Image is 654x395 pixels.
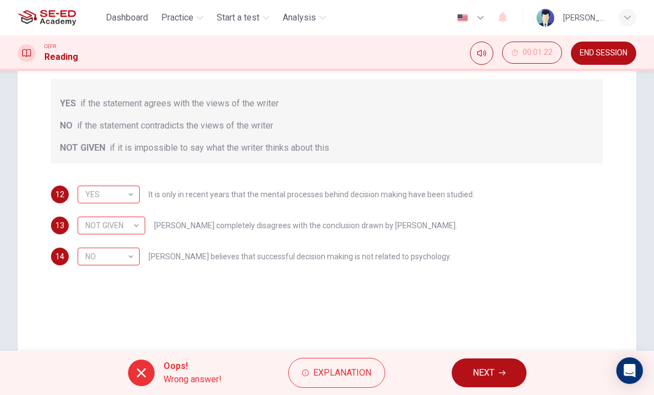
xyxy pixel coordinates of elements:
img: Profile picture [537,9,554,27]
span: NOT GIVEN [60,141,105,155]
span: if the statement agrees with the views of the writer [80,97,279,110]
div: Hide [502,42,562,65]
span: Start a test [217,11,259,24]
h1: Reading [44,50,78,64]
button: Explanation [288,358,385,388]
div: [PERSON_NAME] [563,11,605,24]
div: NOT GIVEN [78,186,140,203]
span: NEXT [473,365,494,381]
span: Practice [161,11,193,24]
div: NO [78,217,145,234]
img: SE-ED Academy logo [18,7,76,29]
div: Open Intercom Messenger [616,357,643,384]
span: END SESSION [580,49,627,58]
span: Oops! [163,360,222,373]
span: NO [60,119,73,132]
span: [PERSON_NAME] believes that successful decision making is not related to psychology. [149,253,451,260]
img: en [456,14,469,22]
span: Dashboard [106,11,148,24]
span: Analysis [283,11,316,24]
span: 14 [55,253,64,260]
span: It is only in recent years that the mental processes behind decision making have been studied. [149,191,474,198]
span: Wrong answer! [163,373,222,386]
div: YES [78,248,140,265]
span: 13 [55,222,64,229]
div: YES [78,179,136,211]
span: CEFR [44,43,56,50]
button: Dashboard [101,8,152,28]
button: END SESSION [571,42,636,65]
span: 12 [55,191,64,198]
span: if the statement contradicts the views of the writer [77,119,273,132]
div: Mute [470,42,493,65]
span: Explanation [313,365,371,381]
button: Analysis [278,8,330,28]
div: NO [78,241,136,273]
button: Start a test [212,8,274,28]
a: SE-ED Academy logo [18,7,101,29]
button: Practice [157,8,208,28]
span: [PERSON_NAME] completely disagrees with the conclusion drawn by [PERSON_NAME]. [154,222,457,229]
span: YES [60,97,76,110]
button: NEXT [452,358,527,387]
span: if it is impossible to say what the writer thinks about this [110,141,329,155]
div: NOT GIVEN [78,210,141,242]
button: 00:01:22 [502,42,562,64]
span: 00:01:22 [523,48,553,57]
